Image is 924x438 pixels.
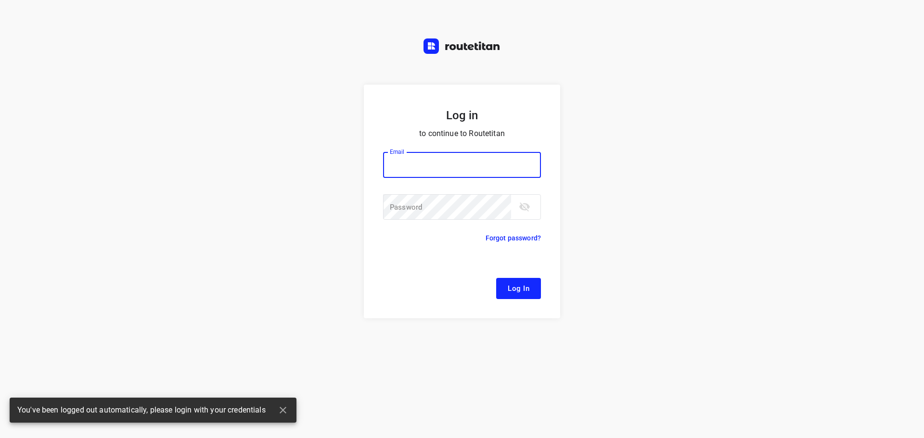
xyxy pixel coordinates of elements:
[496,278,541,299] button: Log In
[508,282,529,295] span: Log In
[515,197,534,216] button: toggle password visibility
[423,38,500,54] img: Routetitan
[486,232,541,244] p: Forgot password?
[383,127,541,140] p: to continue to Routetitan
[17,405,266,416] span: You've been logged out automatically, please login with your credentials
[383,108,541,123] h5: Log in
